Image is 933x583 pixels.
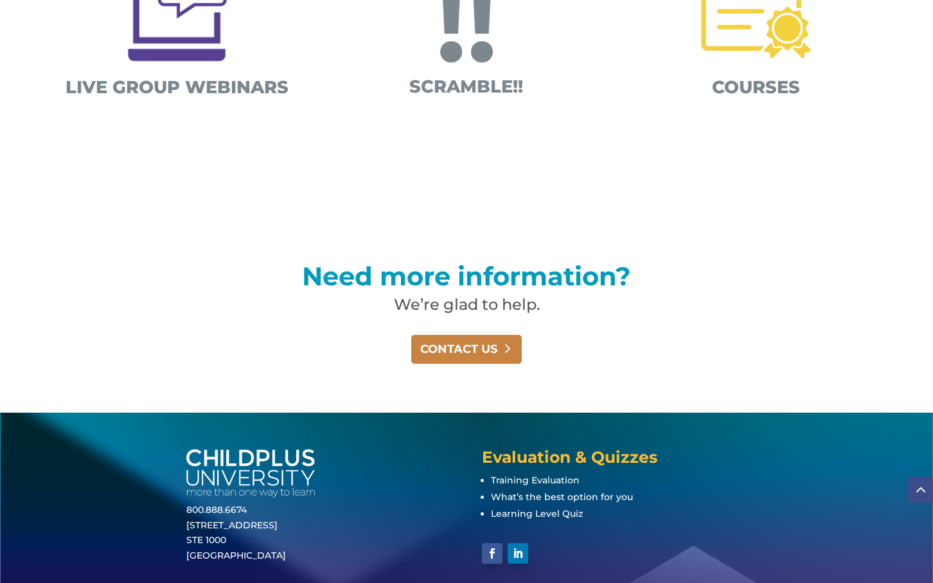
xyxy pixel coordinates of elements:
a: Follow on Facebook [482,543,502,564]
a: What’s the best option for you [491,491,633,503]
a: 800.888.6674 [186,504,247,516]
a: CONTACT US [411,335,522,364]
span: COURSES [712,76,800,98]
span: SCRAMBLE!! [409,76,523,97]
img: white-cpu-wordmark [186,449,315,498]
a: Training Evaluation [491,474,580,486]
h2: Need more information? [171,264,762,296]
a: Follow on LinkedIn [508,543,528,564]
span: LIVE GROUP WEBINARS [66,76,289,98]
h4: Evaluation & Quizzes [482,449,747,472]
a: [STREET_ADDRESS]STE 1000[GEOGRAPHIC_DATA] [186,519,286,562]
h2: We’re glad to help. [171,297,762,319]
a: Learning Level Quiz [491,508,583,519]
